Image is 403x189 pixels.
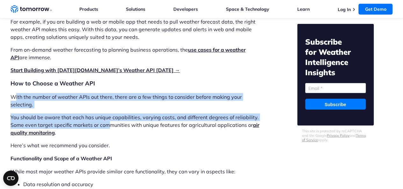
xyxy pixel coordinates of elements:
button: Open CMP widget [3,171,18,186]
p: For example, if you are building a web or mobile app that needs to pull weather forecast data, th... [11,18,263,41]
h2: How to Choose a Weather API [11,79,263,88]
p: From on-demand weather forecasting to planning business operations, the are immense. [11,46,263,61]
p: With the number of weather APIs out there, there are a few things to consider before making your ... [11,93,263,108]
h2: Subscribe for Weather Intelligence Insights [305,37,366,77]
a: Home link [11,4,52,14]
p: Here’s what we recommend you consider. [11,142,263,149]
a: Products [79,6,98,12]
a: air quality monitoring [11,122,259,136]
p: You should be aware that each has unique capabilities, varying costs, and different degrees of re... [11,113,263,136]
a: use cases for a weather API [11,47,246,61]
a: Developers [173,6,198,12]
a: Space & Technology [226,6,269,12]
a: Solutions [126,6,145,12]
h3: Functionality and Scope of a Weather API [11,154,263,163]
a: Start Building with [DATE][DOMAIN_NAME]’s Weather API [DATE] → [11,67,180,73]
a: Log In [337,7,350,12]
a: Privacy Policy [327,133,349,138]
input: Email * [305,83,366,93]
li: Data resolution and accuracy [23,180,263,188]
input: Subscribe [305,99,366,110]
p: This site is protected by reCAPTCHA and the Google and apply. [302,129,369,142]
p: While most major weather APIs provide similar core functionality, they can vary in aspects like: [11,168,263,175]
a: Get Demo [358,4,392,15]
a: Learn [297,6,310,12]
a: Terms of Service [302,133,366,142]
